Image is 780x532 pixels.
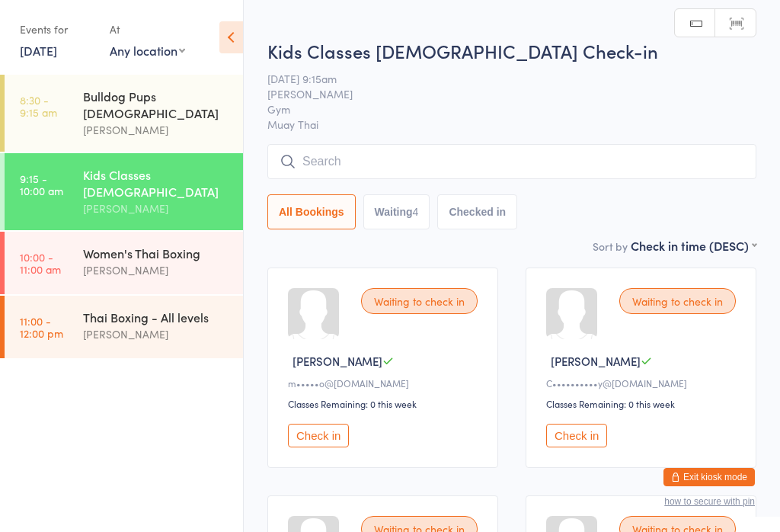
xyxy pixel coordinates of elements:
div: Bulldog Pups [DEMOGRAPHIC_DATA] [83,88,230,121]
span: [PERSON_NAME] [551,353,641,369]
label: Sort by [593,239,628,254]
span: [PERSON_NAME] [267,86,733,101]
div: [PERSON_NAME] [83,200,230,217]
div: [PERSON_NAME] [83,121,230,139]
time: 9:15 - 10:00 am [20,172,63,197]
h2: Kids Classes [DEMOGRAPHIC_DATA] Check-in [267,38,756,63]
span: Muay Thai [267,117,756,132]
button: how to secure with pin [664,496,755,507]
a: 9:15 -10:00 amKids Classes [DEMOGRAPHIC_DATA][PERSON_NAME] [5,153,243,230]
div: Waiting to check in [619,288,736,314]
div: Any location [110,42,185,59]
div: Classes Remaining: 0 this week [546,397,740,410]
div: Classes Remaining: 0 this week [288,397,482,410]
div: [PERSON_NAME] [83,261,230,279]
div: At [110,17,185,42]
button: All Bookings [267,194,356,229]
div: [PERSON_NAME] [83,325,230,343]
button: Check in [546,424,607,447]
a: [DATE] [20,42,57,59]
a: 10:00 -11:00 amWomen's Thai Boxing[PERSON_NAME] [5,232,243,294]
a: 8:30 -9:15 amBulldog Pups [DEMOGRAPHIC_DATA][PERSON_NAME] [5,75,243,152]
button: Exit kiosk mode [663,468,755,486]
a: 11:00 -12:00 pmThai Boxing - All levels[PERSON_NAME] [5,296,243,358]
input: Search [267,144,756,179]
time: 10:00 - 11:00 am [20,251,61,275]
button: Checked in [437,194,517,229]
span: [PERSON_NAME] [292,353,382,369]
span: [DATE] 9:15am [267,71,733,86]
button: Waiting4 [363,194,430,229]
div: Women's Thai Boxing [83,245,230,261]
span: Gym [267,101,733,117]
div: 4 [413,206,419,218]
time: 8:30 - 9:15 am [20,94,57,118]
div: Waiting to check in [361,288,478,314]
div: Check in time (DESC) [631,237,756,254]
div: Kids Classes [DEMOGRAPHIC_DATA] [83,166,230,200]
time: 11:00 - 12:00 pm [20,315,63,339]
div: Events for [20,17,94,42]
div: C••••••••••y@[DOMAIN_NAME] [546,377,740,389]
div: Thai Boxing - All levels [83,309,230,325]
div: m•••••o@[DOMAIN_NAME] [288,377,482,389]
button: Check in [288,424,349,447]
